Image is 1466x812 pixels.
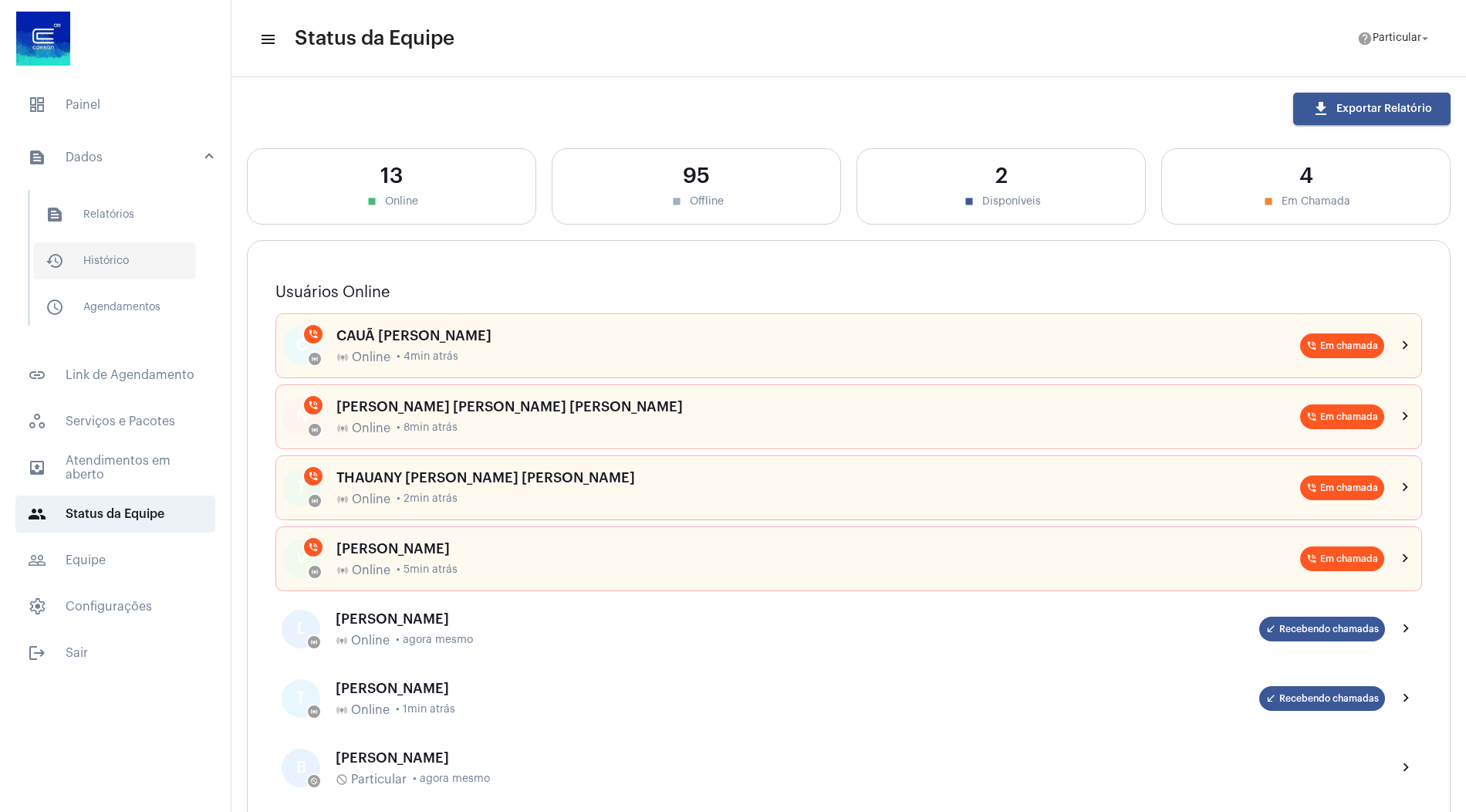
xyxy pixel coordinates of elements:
[263,164,520,188] div: 13
[12,8,74,69] img: d4669ae0-8c07-2337-4f67-34b0df7f5ae4.jpeg
[1397,620,1416,638] mat-icon: chevron_right
[259,30,275,49] mat-icon: sidenav icon
[28,505,46,523] mat-icon: sidenav icon
[1306,553,1317,564] mat-icon: phone_in_talk
[282,749,320,787] div: B
[336,399,1300,414] div: [PERSON_NAME] [PERSON_NAME] [PERSON_NAME]
[33,289,196,326] span: Agendamentos
[568,195,825,208] div: Offline
[28,148,206,167] mat-panel-title: Dados
[396,634,473,646] span: • agora mesmo
[28,644,46,662] mat-icon: sidenav icon
[295,26,454,51] span: Status da Equipe
[282,540,321,578] div: V
[15,588,215,625] span: Configurações
[873,164,1130,188] div: 2
[336,681,1259,696] div: [PERSON_NAME]
[336,493,349,506] mat-icon: online_prediction
[1397,759,1416,777] mat-icon: chevron_right
[397,564,458,576] span: • 5min atrás
[46,298,64,316] mat-icon: sidenav icon
[352,350,390,364] span: Online
[308,471,319,482] mat-icon: phone_in_talk
[873,195,1130,208] div: Disponíveis
[397,351,458,363] span: • 4min atrás
[336,541,1300,557] div: [PERSON_NAME]
[33,242,196,279] span: Histórico
[1306,482,1317,493] mat-icon: phone_in_talk
[336,470,1300,486] div: THAUANY [PERSON_NAME] [PERSON_NAME]
[15,542,215,579] span: Equipe
[1397,408,1415,426] mat-icon: chevron_right
[336,328,1300,343] div: CAUÃ [PERSON_NAME]
[1418,32,1432,46] mat-icon: arrow_drop_down
[1177,164,1434,188] div: 4
[282,326,321,365] div: C
[336,422,349,435] mat-icon: online_prediction
[9,133,231,182] mat-expansion-panel-header: sidenav iconDados
[1397,337,1415,355] mat-icon: chevron_right
[1348,23,1441,54] button: Particular
[263,195,520,208] div: Online
[15,403,215,440] span: Serviços e Pacotes
[396,704,455,716] span: • 1min atrás
[33,196,196,233] span: Relatórios
[1373,33,1421,44] span: Particular
[1312,100,1330,118] mat-icon: download
[352,421,390,435] span: Online
[1397,550,1415,568] mat-icon: chevron_right
[28,458,46,477] mat-icon: sidenav icon
[282,469,321,507] div: T
[308,329,319,340] mat-icon: phone_in_talk
[1397,689,1416,708] mat-icon: chevron_right
[336,773,348,786] mat-icon: do_not_disturb
[310,638,318,646] mat-icon: online_prediction
[1265,624,1276,634] mat-icon: call_received
[28,96,46,114] span: sidenav icon
[28,148,46,167] mat-icon: sidenav icon
[397,422,458,434] span: • 8min atrás
[28,366,46,384] mat-icon: sidenav icon
[336,750,1385,766] div: [PERSON_NAME]
[1397,479,1415,497] mat-icon: chevron_right
[311,568,319,576] mat-icon: online_prediction
[282,398,321,436] div: N
[46,205,64,224] mat-icon: sidenav icon
[365,195,379,208] mat-icon: stop
[15,496,215,533] span: Status da Equipe
[310,708,318,716] mat-icon: online_prediction
[282,679,320,718] div: T
[1265,693,1276,704] mat-icon: call_received
[46,252,64,270] mat-icon: sidenav icon
[962,195,976,208] mat-icon: stop
[413,773,490,785] span: • agora mesmo
[308,542,319,553] mat-icon: phone_in_talk
[1357,31,1373,46] mat-icon: help
[15,86,215,123] span: Painel
[1293,93,1451,125] button: Exportar Relatório
[1300,546,1384,571] mat-chip: Em chamada
[28,412,46,431] span: sidenav icon
[336,351,349,364] mat-icon: online_prediction
[397,493,458,505] span: • 2min atrás
[352,563,390,577] span: Online
[336,704,348,716] mat-icon: online_prediction
[275,284,1422,301] h3: Usuários Online
[1259,617,1385,641] mat-chip: Recebendo chamadas
[336,634,348,647] mat-icon: online_prediction
[311,426,319,434] mat-icon: online_prediction
[1262,195,1275,208] mat-icon: stop
[336,611,1259,627] div: [PERSON_NAME]
[336,564,349,577] mat-icon: online_prediction
[1259,686,1385,711] mat-chip: Recebendo chamadas
[9,182,231,347] div: sidenav iconDados
[1306,411,1317,422] mat-icon: phone_in_talk
[311,497,319,505] mat-icon: online_prediction
[1312,103,1432,114] span: Exportar Relatório
[311,355,319,363] mat-icon: online_prediction
[282,610,320,648] div: L
[1300,475,1384,500] mat-chip: Em chamada
[670,195,684,208] mat-icon: stop
[28,597,46,616] span: sidenav icon
[308,400,319,411] mat-icon: phone_in_talk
